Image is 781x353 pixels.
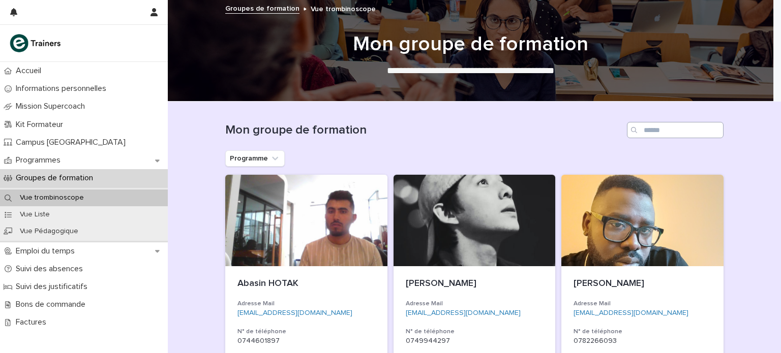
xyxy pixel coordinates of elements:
[225,2,299,14] a: Groupes de formation
[12,194,92,202] p: Vue trombinoscope
[237,337,375,345] p: 0744601897
[12,227,86,236] p: Vue Pédagogique
[574,309,688,316] a: [EMAIL_ADDRESS][DOMAIN_NAME]
[406,309,521,316] a: [EMAIL_ADDRESS][DOMAIN_NAME]
[12,317,54,327] p: Factures
[12,102,93,111] p: Mission Supercoach
[12,84,114,93] p: Informations personnelles
[406,278,544,290] p: [PERSON_NAME]
[237,309,352,316] a: [EMAIL_ADDRESS][DOMAIN_NAME]
[406,337,544,345] p: 0749944297
[237,278,375,290] p: Abasin HOTAK
[574,337,711,345] p: 0782266093
[574,300,711,308] h3: Adresse Mail
[406,328,544,336] h3: N° de téléphone
[237,300,375,308] h3: Adresse Mail
[574,328,711,336] h3: N° de téléphone
[12,155,69,165] p: Programmes
[225,123,623,138] h1: Mon groupe de formation
[12,300,94,309] p: Bons de commande
[12,120,71,130] p: Kit Formateur
[627,122,724,138] input: Search
[12,210,58,219] p: Vue Liste
[12,246,83,256] p: Emploi du temps
[8,33,64,53] img: K0CqGN7SDeD6s4JG8KQk
[237,328,375,336] h3: N° de téléphone
[12,264,91,274] p: Suivi des absences
[225,150,285,167] button: Programme
[406,300,544,308] h3: Adresse Mail
[12,173,101,183] p: Groupes de formation
[12,282,96,292] p: Suivi des justificatifs
[221,32,719,56] h1: Mon groupe de formation
[12,138,134,147] p: Campus [GEOGRAPHIC_DATA]
[574,278,711,290] p: [PERSON_NAME]
[12,66,49,76] p: Accueil
[311,3,376,14] p: Vue trombinoscope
